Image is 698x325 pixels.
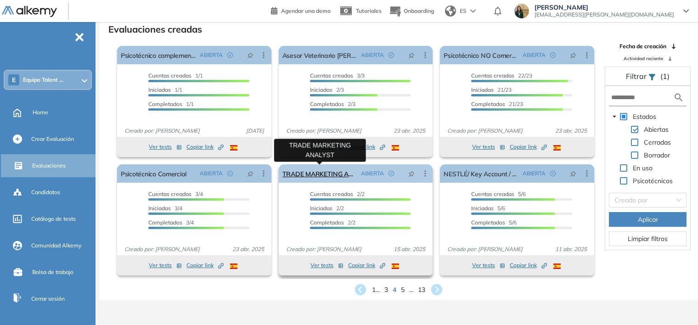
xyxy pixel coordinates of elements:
[240,48,260,62] button: pushpin
[619,42,666,50] span: Fecha de creación
[356,7,382,14] span: Tutoriales
[108,24,202,35] h3: Evaluaciones creadas
[186,261,224,269] span: Copiar link
[148,205,171,212] span: Iniciadas
[472,141,505,152] button: Ver tests
[471,191,526,197] span: 5/6
[471,205,494,212] span: Iniciadas
[460,7,467,15] span: ES
[550,52,556,58] span: check-circle
[148,191,191,197] span: Cuentas creadas
[148,219,194,226] span: 3/4
[361,169,384,178] span: ABIERTA
[229,245,268,253] span: 23 abr. 2025
[32,268,73,276] span: Bolsa de trabajo
[310,205,332,212] span: Iniciadas
[535,11,674,18] span: [EMAIL_ADDRESS][PERSON_NAME][DOMAIN_NAME]
[32,162,66,170] span: Evaluaciones
[230,145,237,151] img: ESP
[23,76,63,84] span: Equipo Talent ...
[393,285,396,295] span: 4
[609,212,687,227] button: Aplicar
[552,245,591,253] span: 11 abr. 2025
[633,164,653,172] span: En uso
[310,86,332,93] span: Iniciadas
[31,188,60,196] span: Candidatos
[510,260,547,271] button: Copiar link
[408,170,415,177] span: pushpin
[471,86,512,93] span: 21/23
[33,108,48,117] span: Home
[12,76,16,84] span: E
[390,245,429,253] span: 15 abr. 2025
[631,162,654,174] span: En uso
[361,51,384,59] span: ABIERTA
[31,135,74,143] span: Crear Evaluación
[31,241,81,250] span: Comunidad Alkemy
[200,169,223,178] span: ABIERTA
[310,72,353,79] span: Cuentas creadas
[148,219,182,226] span: Completados
[230,263,237,269] img: ESP
[121,164,186,183] a: Psicotécnico Comercial
[570,51,576,59] span: pushpin
[444,164,519,183] a: NESTLÉ/ Key Account / [GEOGRAPHIC_DATA]
[242,127,268,135] span: [DATE]
[444,46,519,64] a: Psicotécnico NO Comercial
[310,72,365,79] span: 3/3
[240,166,260,181] button: pushpin
[642,124,670,135] span: Abiertas
[348,260,385,271] button: Copiar link
[392,145,399,151] img: ESP
[186,143,224,151] span: Copiar link
[563,48,583,62] button: pushpin
[384,285,388,295] span: 3
[121,127,203,135] span: Creado por: [PERSON_NAME]
[401,48,422,62] button: pushpin
[570,170,576,177] span: pushpin
[310,260,343,271] button: Ver tests
[550,171,556,176] span: check-circle
[408,51,415,59] span: pushpin
[148,72,203,79] span: 1/1
[310,191,365,197] span: 2/2
[247,51,253,59] span: pushpin
[310,219,355,226] span: 2/2
[609,231,687,246] button: Limpiar filtros
[148,191,203,197] span: 3/4
[348,141,385,152] button: Copiar link
[2,6,57,17] img: Logo
[642,137,673,148] span: Cerradas
[148,86,182,93] span: 1/1
[644,151,670,159] span: Borrador
[31,215,76,223] span: Catálogo de tests
[642,150,672,161] span: Borrador
[148,72,191,79] span: Cuentas creadas
[310,101,355,107] span: 2/3
[552,127,591,135] span: 23 abr. 2025
[200,51,223,59] span: ABIERTA
[472,260,505,271] button: Ver tests
[227,52,233,58] span: check-circle
[282,245,365,253] span: Creado por: [PERSON_NAME]
[418,285,425,295] span: 13
[388,52,394,58] span: check-circle
[673,92,684,103] img: search icon
[401,285,405,295] span: 5
[390,127,429,135] span: 23 abr. 2025
[471,101,505,107] span: Completados
[628,234,668,244] span: Limpiar filtros
[271,5,331,16] a: Agendar una demo
[186,141,224,152] button: Copiar link
[471,86,494,93] span: Iniciadas
[310,191,353,197] span: Cuentas creadas
[401,166,422,181] button: pushpin
[282,127,365,135] span: Creado por: [PERSON_NAME]
[282,46,358,64] a: Asesor Veterinario [PERSON_NAME] - V2
[281,7,331,14] span: Agendar una demo
[471,219,517,226] span: 5/6
[553,263,561,269] img: ESP
[471,205,505,212] span: 5/6
[510,261,547,269] span: Copiar link
[510,143,547,151] span: Copiar link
